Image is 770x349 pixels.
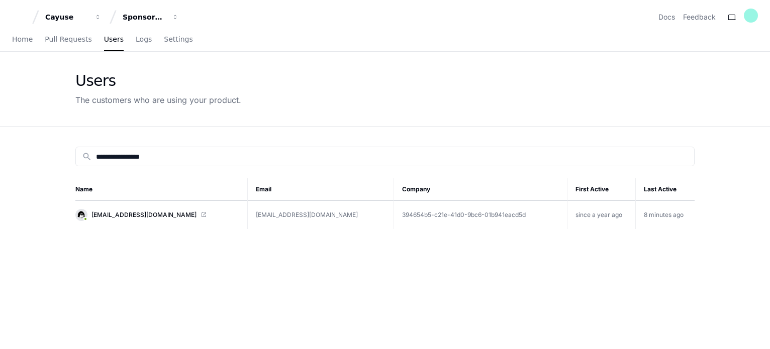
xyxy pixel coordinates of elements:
button: Feedback [683,12,716,22]
th: Email [248,178,394,201]
span: Settings [164,36,192,42]
span: Users [104,36,124,42]
mat-icon: search [82,152,92,162]
span: [EMAIL_ADDRESS][DOMAIN_NAME] [91,211,197,219]
th: Last Active [635,178,695,201]
a: Home [12,28,33,51]
button: Sponsored Projects (SP4) [119,8,183,26]
td: [EMAIL_ADDRESS][DOMAIN_NAME] [248,201,394,229]
th: Name [75,178,248,201]
span: Home [12,36,33,42]
span: Pull Requests [45,36,91,42]
img: 16.svg [76,210,86,219]
a: Settings [164,28,192,51]
a: Pull Requests [45,28,91,51]
a: Logs [136,28,152,51]
span: Logs [136,36,152,42]
td: 8 minutes ago [635,201,695,229]
a: Docs [658,12,675,22]
div: Users [75,72,241,90]
td: since a year ago [567,201,635,229]
div: Cayuse [45,12,88,22]
th: Company [394,178,567,201]
td: 394654b5-c21e-41d0-9bc6-01b941eacd5d [394,201,567,229]
button: Cayuse [41,8,106,26]
a: [EMAIL_ADDRESS][DOMAIN_NAME] [75,209,239,221]
th: First Active [567,178,635,201]
div: Sponsored Projects (SP4) [123,12,166,22]
div: The customers who are using your product. [75,94,241,106]
a: Users [104,28,124,51]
